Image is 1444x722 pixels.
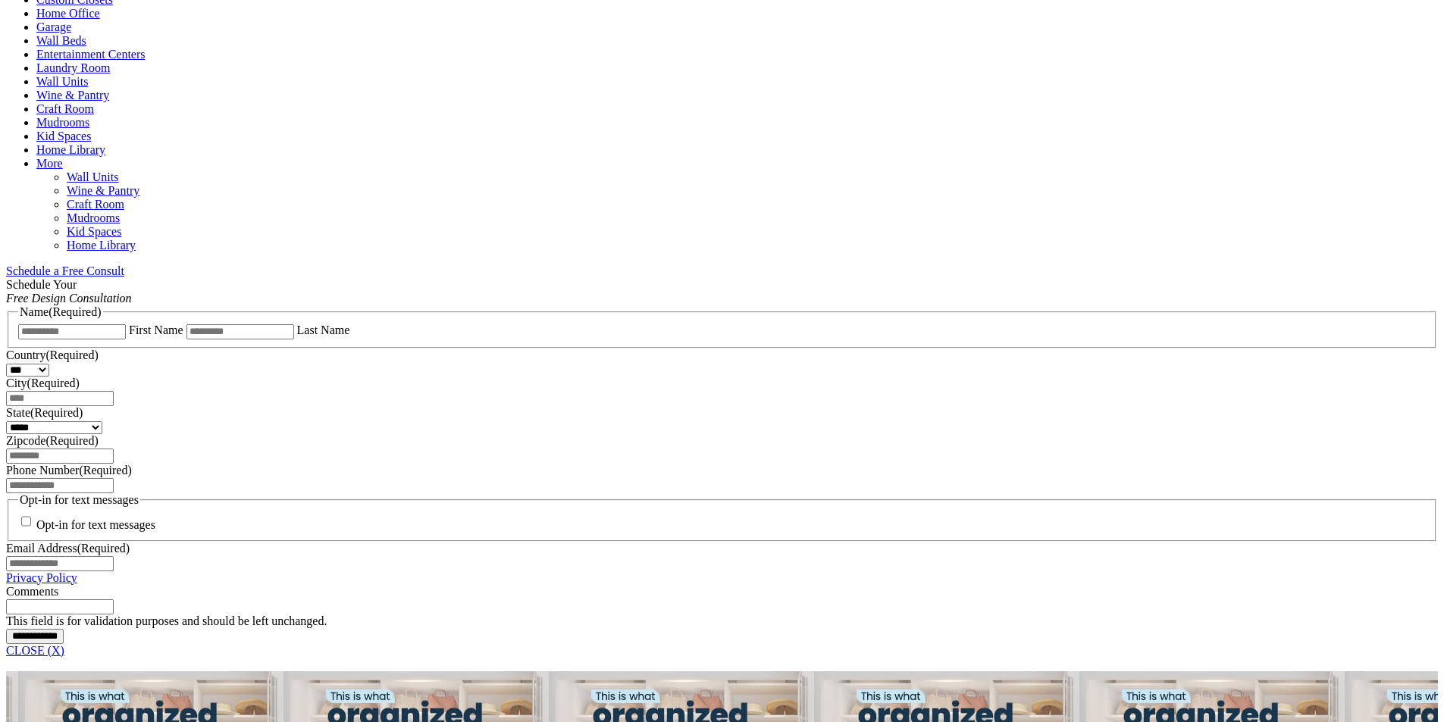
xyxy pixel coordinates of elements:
span: (Required) [49,305,101,318]
span: Schedule Your [6,278,132,305]
a: Wall Beds [36,34,86,47]
a: Kid Spaces [36,130,91,142]
label: Zipcode [6,434,99,447]
span: (Required) [45,434,98,447]
a: Laundry Room [36,61,110,74]
a: Privacy Policy [6,571,77,584]
em: Free Design Consultation [6,292,132,305]
span: (Required) [45,348,98,361]
a: Craft Room [67,198,124,211]
a: Schedule a Free Consult (opens a dropdown menu) [6,264,124,277]
a: Home Library [67,239,136,252]
div: This field is for validation purposes and should be left unchanged. [6,614,1438,628]
a: Home Library [36,143,105,156]
a: Wine & Pantry [36,89,109,102]
label: First Name [129,323,183,336]
label: Last Name [297,323,350,336]
span: (Required) [30,406,83,419]
a: Craft Room [36,102,94,115]
a: Mudrooms [67,211,120,224]
a: Garage [36,20,71,33]
label: City [6,377,80,389]
a: Wine & Pantry [67,184,139,197]
label: State [6,406,83,419]
a: Entertainment Centers [36,48,146,61]
label: Email Address [6,542,130,555]
legend: Name [18,305,103,319]
a: Home Office [36,7,100,20]
legend: Opt-in for text messages [18,493,140,507]
a: Wall Units [36,75,88,88]
a: More menu text will display only on big screen [36,157,63,170]
a: Wall Units [67,170,118,183]
label: Comments [6,585,58,598]
a: Kid Spaces [67,225,121,238]
span: (Required) [77,542,130,555]
a: CLOSE (X) [6,644,64,657]
span: (Required) [79,464,131,477]
a: Mudrooms [36,116,89,129]
span: (Required) [27,377,80,389]
label: Phone Number [6,464,132,477]
label: Country [6,348,99,361]
label: Opt-in for text messages [36,519,155,532]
